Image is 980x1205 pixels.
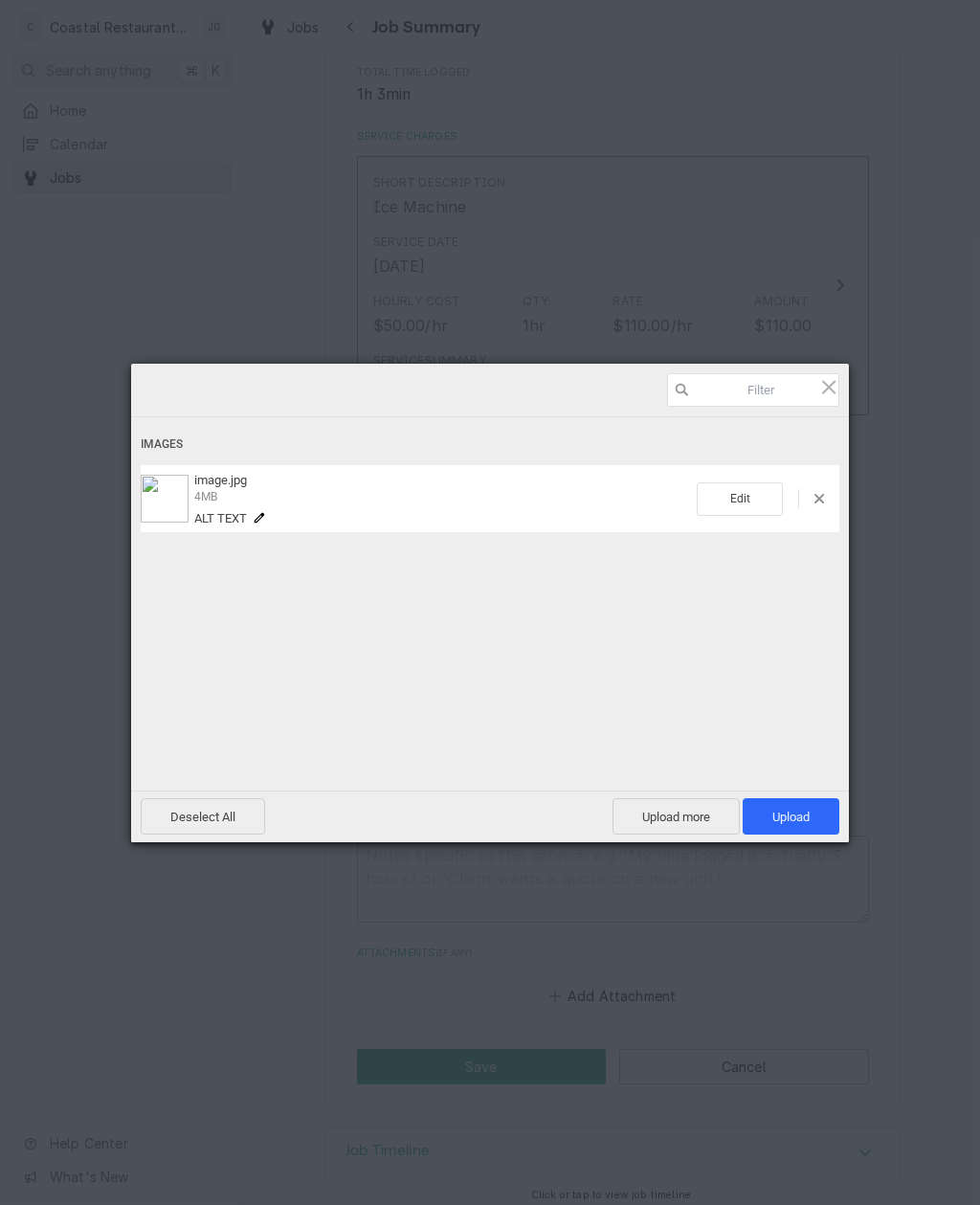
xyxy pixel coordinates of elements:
[141,475,189,523] img: 82349774-975e-47f8-b994-6f078bb53e27
[189,473,697,525] div: image.jpg
[194,490,217,503] span: 4MB
[818,376,839,397] span: Click here or hit ESC to close picker
[697,482,783,516] span: Edit
[772,810,810,824] span: Upload
[194,473,247,487] span: image.jpg
[667,373,839,407] input: Filter
[141,427,839,462] div: Images
[612,798,740,835] span: Upload more
[141,798,265,835] span: Deselect All
[743,798,839,835] span: Upload
[194,511,247,525] span: Alt text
